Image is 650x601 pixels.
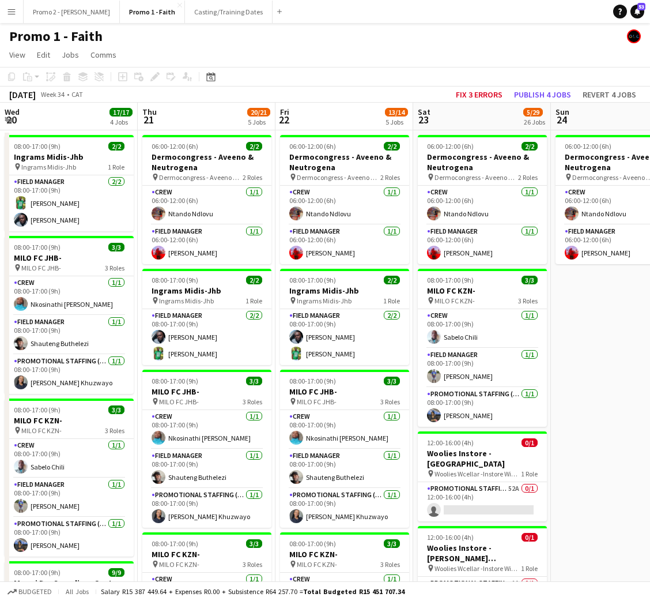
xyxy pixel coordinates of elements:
[451,87,507,102] button: Fix 3 errors
[142,370,271,528] div: 08:00-17:00 (9h)3/3MILO FC JHB- MILO FC JHB-3 RolesCrew1/108:00-17:00 (9h)Nkosinathi [PERSON_NAME...
[418,482,547,521] app-card-role: Promotional Staffing (Brand Ambassadors)52A0/112:00-16:00 (4h)
[90,50,116,60] span: Comms
[280,309,409,365] app-card-role: Field Manager2/208:00-17:00 (9h)[PERSON_NAME][PERSON_NAME]
[418,186,547,225] app-card-role: Crew1/106:00-12:00 (6h)Ntando Ndlovu
[142,186,271,225] app-card-role: Crew1/106:00-12:00 (6h)Ntando Ndlovu
[142,135,271,264] div: 06:00-12:00 (6h)2/2Dermocongress - Aveeno & Neutrogena Dermocongress - Aveeno & Neutrogena2 Roles...
[280,489,409,528] app-card-role: Promotional Staffing (Brand Ambassadors)1/108:00-17:00 (9h)[PERSON_NAME] Khuzwayo
[63,587,91,596] span: All jobs
[14,142,61,151] span: 08:00-17:00 (9h)
[630,5,644,18] a: 53
[509,87,576,102] button: Publish 4 jobs
[280,225,409,264] app-card-role: Field Manager1/106:00-12:00 (6h)[PERSON_NAME]
[280,186,409,225] app-card-role: Crew1/106:00-12:00 (6h)Ntando Ndlovu
[521,564,538,573] span: 1 Role
[21,163,76,171] span: Ingrams Midis-Jhb
[152,276,198,284] span: 08:00-17:00 (9h)
[280,286,409,296] h3: Ingrams Midis-Jhb
[434,564,521,573] span: Woolies Wcellar -Instore Wine Tasting [PERSON_NAME][GEOGRAPHIC_DATA]
[523,108,543,117] span: 5/29
[418,152,547,172] h3: Dermocongress - Aveeno & Neutrogena
[86,47,121,62] a: Comms
[71,90,83,99] div: CAT
[518,173,538,182] span: 2 Roles
[297,173,380,182] span: Dermocongress - Aveeno & Neutrogena
[578,87,641,102] button: Revert 4 jobs
[427,142,474,151] span: 06:00-12:00 (6h)
[5,355,134,394] app-card-role: Promotional Staffing (Brand Ambassadors)1/108:00-17:00 (9h)[PERSON_NAME] Khuzwayo
[280,549,409,559] h3: MILO FC KZN-
[418,348,547,388] app-card-role: Field Manager1/108:00-17:00 (9h)[PERSON_NAME]
[101,587,405,596] div: Salary R15 387 449.64 + Expenses R0.00 + Subsistence R64 257.70 =
[109,108,133,117] span: 17/17
[380,173,400,182] span: 2 Roles
[280,449,409,489] app-card-role: Field Manager1/108:00-17:00 (9h)Shauteng Buthelezi
[108,142,124,151] span: 2/2
[62,50,79,60] span: Jobs
[5,175,134,231] app-card-role: Field Manager2/208:00-17:00 (9h)[PERSON_NAME][PERSON_NAME]
[280,410,409,449] app-card-role: Crew1/108:00-17:00 (9h)Nkosinathi [PERSON_NAME]
[108,243,124,251] span: 3/3
[289,142,336,151] span: 06:00-12:00 (6h)
[5,517,134,557] app-card-role: Promotional Staffing (Brand Ambassadors)1/108:00-17:00 (9h)[PERSON_NAME]
[5,152,134,162] h3: Ingrams Midis-Jhb
[120,1,185,23] button: Promo 1 - Faith
[278,113,289,126] span: 22
[297,560,337,569] span: MILO FC KZN-
[108,163,124,171] span: 1 Role
[142,286,271,296] h3: Ingrams Midis-Jhb
[418,269,547,427] div: 08:00-17:00 (9h)3/3MILO FC KZN- MILO FC KZN-3 RolesCrew1/108:00-17:00 (9h)Sabelo ChiliField Manag...
[3,113,20,126] span: 20
[5,315,134,355] app-card-role: Field Manager1/108:00-17:00 (9h)Shauteng Buthelezi
[521,533,538,542] span: 0/1
[38,90,67,99] span: Week 34
[246,142,262,151] span: 2/2
[246,377,262,385] span: 3/3
[37,50,50,60] span: Edit
[9,28,103,45] h1: Promo 1 - Faith
[297,397,337,406] span: MILO FC JHB-
[418,431,547,521] div: 12:00-16:00 (4h)0/1Woolies Instore - [GEOGRAPHIC_DATA] Woolies Wcellar -Instore Wine Tasting East...
[280,135,409,264] div: 06:00-12:00 (6h)2/2Dermocongress - Aveeno & Neutrogena Dermocongress - Aveeno & Neutrogena2 Roles...
[142,269,271,365] app-job-card: 08:00-17:00 (9h)2/2Ingrams Midis-Jhb Ingrams Midis-Jhb1 RoleField Manager2/208:00-17:00 (9h)[PERS...
[57,47,84,62] a: Jobs
[142,152,271,172] h3: Dermocongress - Aveeno & Neutrogena
[418,309,547,348] app-card-role: Crew1/108:00-17:00 (9h)Sabelo Chili
[247,108,270,117] span: 20/21
[32,47,55,62] a: Edit
[384,377,400,385] span: 3/3
[152,377,198,385] span: 08:00-17:00 (9h)
[142,309,271,365] app-card-role: Field Manager2/208:00-17:00 (9h)[PERSON_NAME][PERSON_NAME]
[243,173,262,182] span: 2 Roles
[159,397,199,406] span: MILO FC JHB-
[418,448,547,469] h3: Woolies Instore - [GEOGRAPHIC_DATA]
[159,296,214,305] span: Ingrams Midis-Jhb
[554,113,569,126] span: 24
[5,399,134,557] app-job-card: 08:00-17:00 (9h)3/3MILO FC KZN- MILO FC KZN-3 RolesCrew1/108:00-17:00 (9h)Sabelo ChiliField Manag...
[280,386,409,397] h3: MILO FC JHB-
[5,578,134,599] h3: Maggi Dry Sampling- Cput [GEOGRAPHIC_DATA]
[280,269,409,365] app-job-card: 08:00-17:00 (9h)2/2Ingrams Midis-Jhb Ingrams Midis-Jhb1 RoleField Manager2/208:00-17:00 (9h)[PERS...
[418,135,547,264] app-job-card: 06:00-12:00 (6h)2/2Dermocongress - Aveeno & Neutrogena Dermocongress - Aveeno & Neutrogena2 Roles...
[243,560,262,569] span: 3 Roles
[380,397,400,406] span: 3 Roles
[14,568,61,577] span: 08:00-17:00 (9h)
[385,108,408,117] span: 13/14
[5,439,134,478] app-card-role: Crew1/108:00-17:00 (9h)Sabelo Chili
[434,173,518,182] span: Dermocongress - Aveeno & Neutrogena
[21,426,62,435] span: MILO FC KZN-
[9,89,36,100] div: [DATE]
[289,276,336,284] span: 08:00-17:00 (9h)
[245,296,262,305] span: 1 Role
[427,276,474,284] span: 08:00-17:00 (9h)
[521,469,538,478] span: 1 Role
[142,386,271,397] h3: MILO FC JHB-
[280,152,409,172] h3: Dermocongress - Aveeno & Neutrogena
[521,276,538,284] span: 3/3
[243,397,262,406] span: 3 Roles
[5,47,30,62] a: View
[21,264,61,272] span: MILO FC JHB-
[280,370,409,528] div: 08:00-17:00 (9h)3/3MILO FC JHB- MILO FC JHB-3 RolesCrew1/108:00-17:00 (9h)Nkosinathi [PERSON_NAME...
[384,142,400,151] span: 2/2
